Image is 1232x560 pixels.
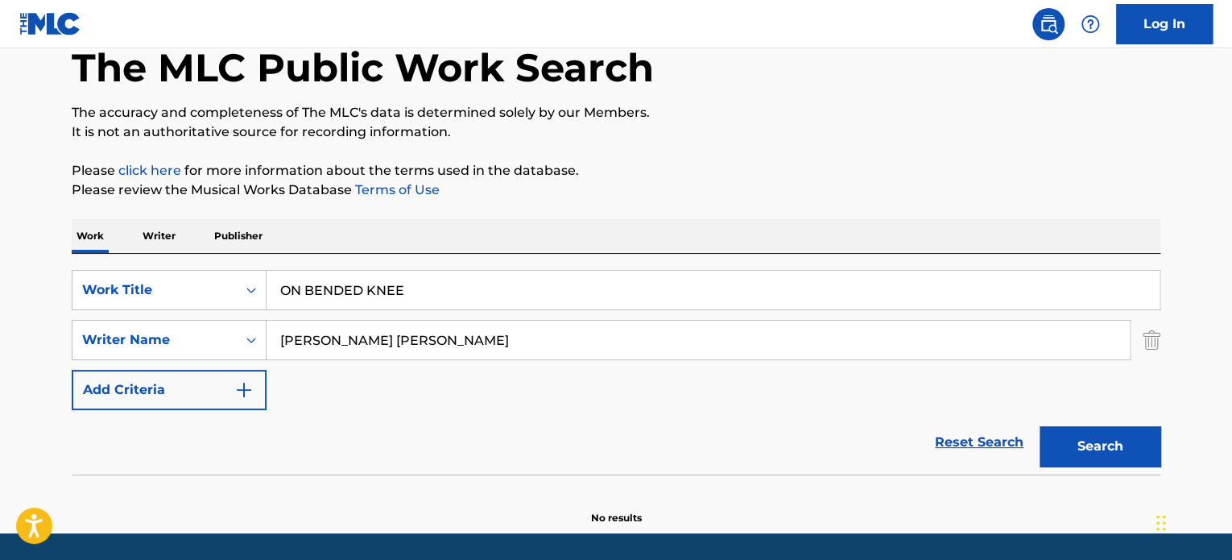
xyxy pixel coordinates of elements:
[1074,8,1106,40] div: Help
[72,219,109,253] p: Work
[927,425,1031,460] a: Reset Search
[1156,499,1166,547] div: Drag
[82,330,227,350] div: Writer Name
[1151,483,1232,560] iframe: Chat Widget
[591,492,642,525] p: No results
[118,163,181,178] a: click here
[72,44,654,92] h1: The MLC Public Work Search
[352,182,440,197] a: Terms of Use
[1032,8,1065,40] a: Public Search
[82,280,227,300] div: Work Title
[1039,15,1058,34] img: search
[234,380,254,400] img: 9d2ae6d4665cec9f34b9.svg
[1040,426,1160,467] button: Search
[19,12,81,35] img: MLC Logo
[1116,4,1213,44] a: Log In
[1081,15,1100,34] img: help
[209,219,267,253] p: Publisher
[72,180,1160,200] p: Please review the Musical Works Database
[138,219,180,253] p: Writer
[72,103,1160,122] p: The accuracy and completeness of The MLC's data is determined solely by our Members.
[1143,320,1160,360] img: Delete Criterion
[72,122,1160,142] p: It is not an authoritative source for recording information.
[72,270,1160,475] form: Search Form
[72,161,1160,180] p: Please for more information about the terms used in the database.
[72,370,267,410] button: Add Criteria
